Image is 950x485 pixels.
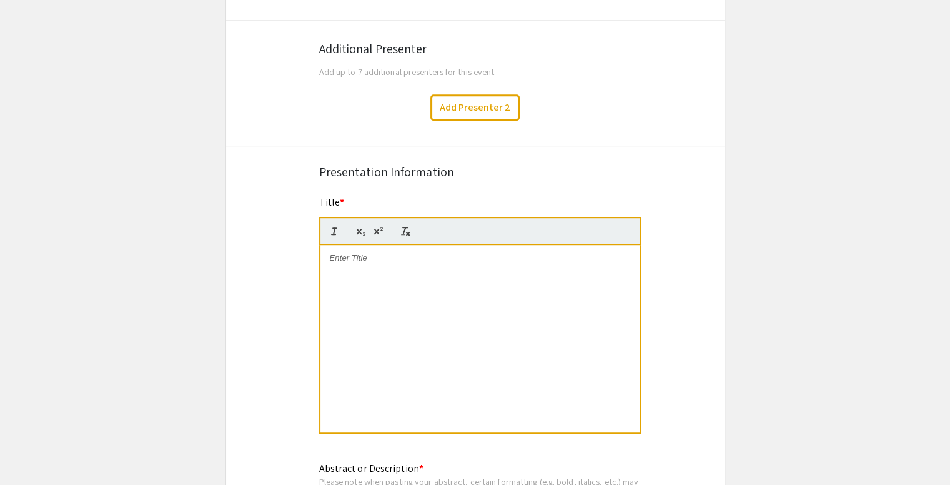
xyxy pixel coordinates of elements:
[319,39,631,58] div: Additional Presenter
[319,462,423,475] mat-label: Abstract or Description
[319,66,497,77] span: Add up to 7 additional presenters for this event.
[430,94,520,121] button: Add Presenter 2
[319,162,631,181] div: Presentation Information
[319,196,345,209] mat-label: Title
[9,429,53,476] iframe: Chat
